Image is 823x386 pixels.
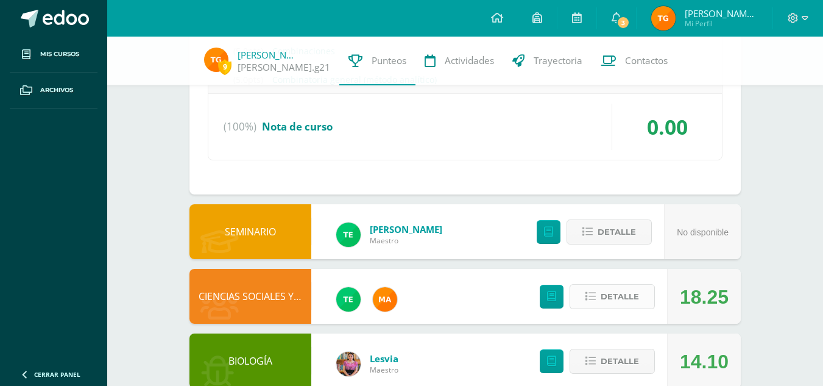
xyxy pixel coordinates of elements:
[336,223,361,247] img: 43d3dab8d13cc64d9a3940a0882a4dc3.png
[503,37,592,85] a: Trayectoria
[685,18,758,29] span: Mi Perfil
[567,220,652,245] button: Detalle
[601,285,639,308] span: Detalle
[262,120,333,134] span: Nota de curso
[336,287,361,312] img: 43d3dab8d13cc64d9a3940a0882a4dc3.png
[601,350,639,373] span: Detalle
[651,6,676,30] img: e9079c5cd108157196ca717e2eae9d51.png
[445,54,494,67] span: Actividades
[189,204,311,259] div: SEMINARIO
[373,287,397,312] img: 266030d5bbfb4fab9f05b9da2ad38396.png
[10,37,97,73] a: Mis cursos
[677,227,729,237] span: No disponible
[370,352,398,365] a: Lesvia
[685,7,758,20] span: [PERSON_NAME] [PERSON_NAME]
[40,85,73,95] span: Archivos
[680,270,729,324] div: 18.25
[204,48,228,72] img: e9079c5cd108157196ca717e2eae9d51.png
[34,370,80,379] span: Cerrar panel
[592,37,677,85] a: Contactos
[598,221,636,243] span: Detalle
[238,49,298,61] a: [PERSON_NAME] Guit
[612,104,722,150] div: 0.00
[616,16,630,29] span: 3
[336,352,361,376] img: e8319d1de0642b858999b202df7e829e.png
[534,54,582,67] span: Trayectoria
[40,49,79,59] span: Mis cursos
[10,73,97,109] a: Archivos
[625,54,668,67] span: Contactos
[570,284,655,309] button: Detalle
[570,349,655,374] button: Detalle
[415,37,503,85] a: Actividades
[238,61,330,74] a: [PERSON_NAME].g21
[370,235,442,246] span: Maestro
[224,104,256,150] span: (100%)
[370,223,442,235] a: [PERSON_NAME]
[218,59,231,74] span: 9
[339,37,415,85] a: Punteos
[189,269,311,324] div: CIENCIAS SOCIALES Y FORMACIÓN CIUDADANA 5
[370,365,398,375] span: Maestro
[372,54,406,67] span: Punteos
